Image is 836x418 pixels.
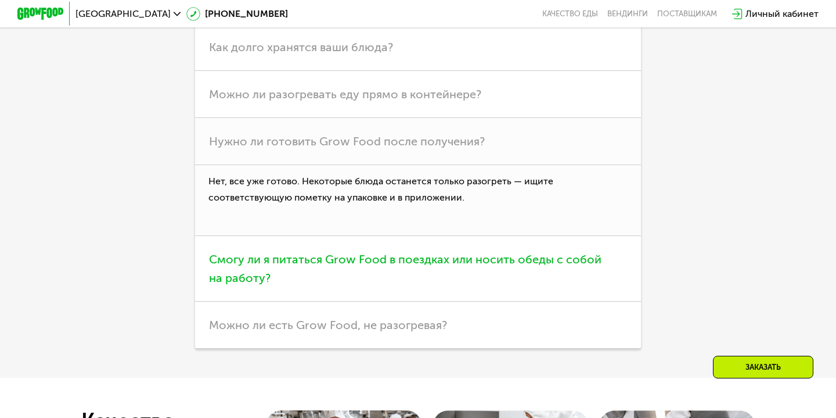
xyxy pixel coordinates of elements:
[542,9,598,19] a: Качество еды
[209,87,481,101] span: Можно ли разогревать еду прямо в контейнере?
[186,7,288,21] a: [PHONE_NUMBER]
[713,356,813,378] div: Заказать
[195,165,641,237] p: Нет, все уже готово. Некоторые блюда останется только разогреть — ищите соответствующую пометку н...
[209,252,601,285] span: Смогу ли я питаться Grow Food в поездках или носить обеды с собой на работу?
[209,134,485,148] span: Нужно ли готовить Grow Food после получения?
[209,318,447,332] span: Можно ли есть Grow Food, не разогревая?
[657,9,717,19] div: поставщикам
[75,9,171,19] span: [GEOGRAPHIC_DATA]
[209,40,393,54] span: Как долго хранятся ваши блюда?
[745,7,819,21] div: Личный кабинет
[607,9,648,19] a: Вендинги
